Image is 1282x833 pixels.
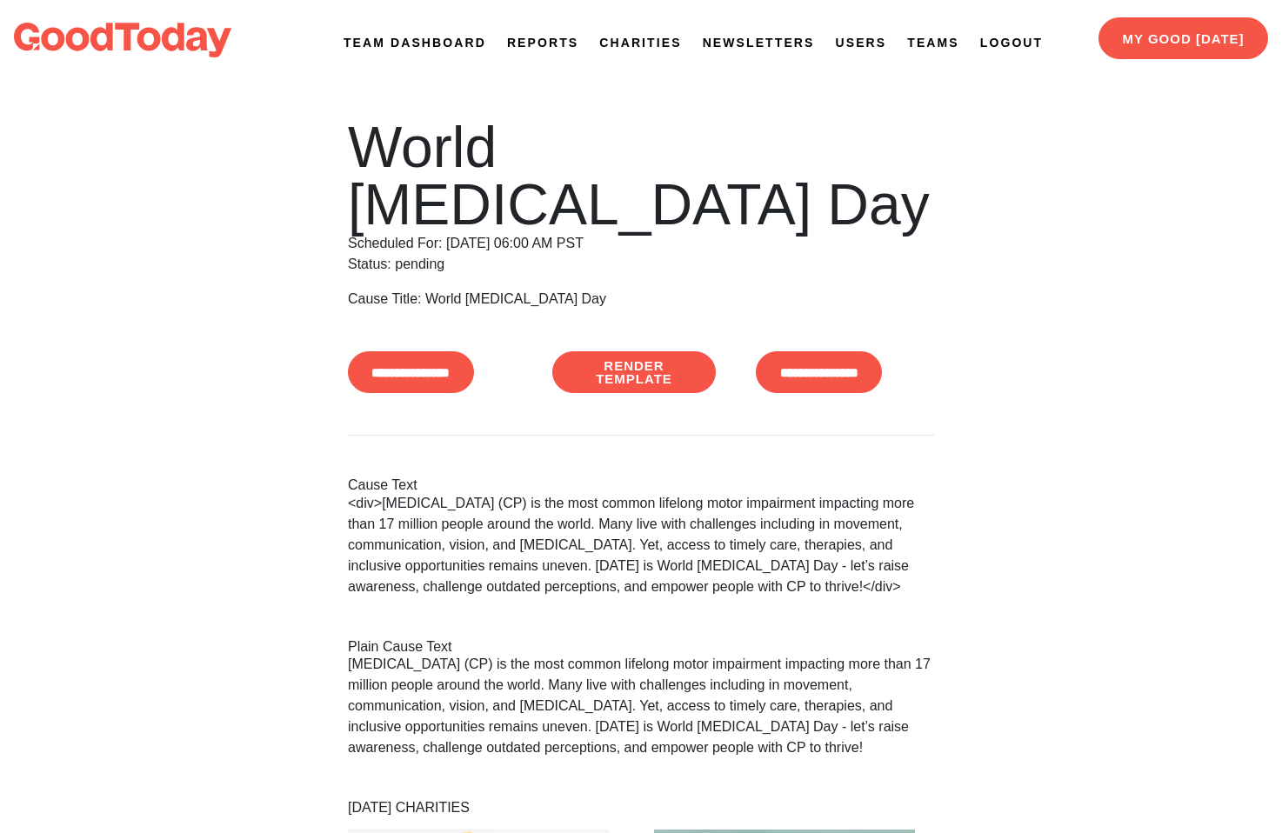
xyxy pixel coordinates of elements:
a: Charities [599,34,681,52]
a: Logout [980,34,1043,52]
a: Users [836,34,887,52]
div: Cause Title: World [MEDICAL_DATA] Day [348,289,934,310]
a: Render Template [552,351,717,393]
h2: [DATE] CHARITIES [348,800,934,816]
a: My Good [DATE] [1098,17,1268,59]
a: Reports [507,34,578,52]
h1: World [MEDICAL_DATA] Day [348,118,934,233]
img: logo-dark-da6b47b19159aada33782b937e4e11ca563a98e0ec6b0b8896e274de7198bfd4.svg [14,23,231,57]
a: Newsletters [703,34,815,52]
h2: Plain Cause Text [348,639,934,655]
a: Team Dashboard [344,34,486,52]
div: Scheduled For: [DATE] 06:00 AM PST Status: pending [348,118,934,275]
h2: Cause Text [348,477,934,493]
a: Teams [907,34,959,52]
